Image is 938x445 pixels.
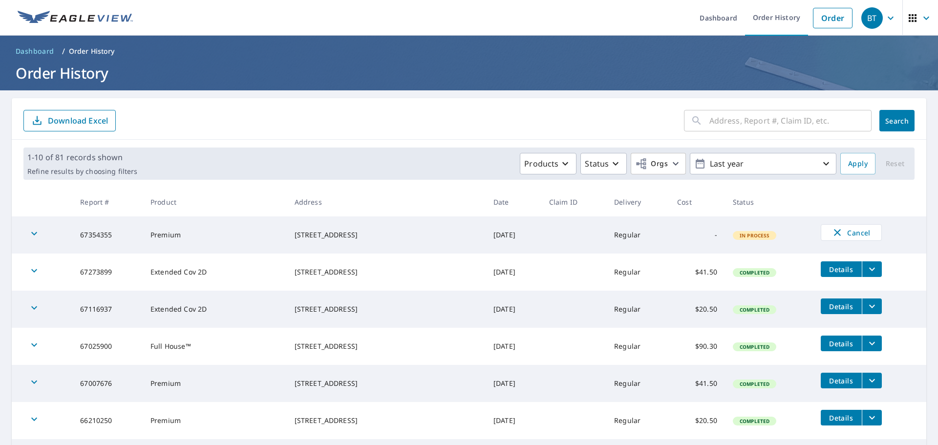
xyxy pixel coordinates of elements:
[541,188,606,216] th: Claim ID
[295,341,478,351] div: [STREET_ADDRESS]
[827,302,856,311] span: Details
[72,328,143,365] td: 67025900
[862,298,882,314] button: filesDropdownBtn-67116937
[862,410,882,425] button: filesDropdownBtn-66210250
[23,110,116,131] button: Download Excel
[827,413,856,423] span: Details
[862,261,882,277] button: filesDropdownBtn-67273899
[606,254,669,291] td: Regular
[606,216,669,254] td: Regular
[72,254,143,291] td: 67273899
[62,45,65,57] li: /
[669,365,725,402] td: $41.50
[143,291,287,328] td: Extended Cov 2D
[143,328,287,365] td: Full House™
[486,188,541,216] th: Date
[821,410,862,425] button: detailsBtn-66210250
[669,328,725,365] td: $90.30
[831,227,872,238] span: Cancel
[879,110,915,131] button: Search
[669,216,725,254] td: -
[862,373,882,388] button: filesDropdownBtn-67007676
[821,336,862,351] button: detailsBtn-67025900
[486,402,541,439] td: [DATE]
[669,188,725,216] th: Cost
[821,298,862,314] button: detailsBtn-67116937
[27,167,137,176] p: Refine results by choosing filters
[827,339,856,348] span: Details
[72,365,143,402] td: 67007676
[606,188,669,216] th: Delivery
[143,254,287,291] td: Extended Cov 2D
[18,11,133,25] img: EV Logo
[734,418,775,424] span: Completed
[669,291,725,328] td: $20.50
[72,402,143,439] td: 66210250
[295,267,478,277] div: [STREET_ADDRESS]
[725,188,813,216] th: Status
[12,63,926,83] h1: Order History
[813,8,853,28] a: Order
[295,379,478,388] div: [STREET_ADDRESS]
[631,153,686,174] button: Orgs
[861,7,883,29] div: BT
[709,107,872,134] input: Address, Report #, Claim ID, etc.
[287,188,486,216] th: Address
[606,402,669,439] td: Regular
[48,115,108,126] p: Download Excel
[12,43,926,59] nav: breadcrumb
[706,155,820,172] p: Last year
[827,265,856,274] span: Details
[734,343,775,350] span: Completed
[72,291,143,328] td: 67116937
[486,216,541,254] td: [DATE]
[12,43,58,59] a: Dashboard
[143,402,287,439] td: Premium
[295,416,478,425] div: [STREET_ADDRESS]
[143,216,287,254] td: Premium
[734,232,776,239] span: In Process
[16,46,54,56] span: Dashboard
[69,46,115,56] p: Order History
[734,381,775,387] span: Completed
[295,304,478,314] div: [STREET_ADDRESS]
[862,336,882,351] button: filesDropdownBtn-67025900
[821,224,882,241] button: Cancel
[734,269,775,276] span: Completed
[635,158,668,170] span: Orgs
[295,230,478,240] div: [STREET_ADDRESS]
[72,216,143,254] td: 67354355
[520,153,576,174] button: Products
[669,402,725,439] td: $20.50
[143,365,287,402] td: Premium
[27,151,137,163] p: 1-10 of 81 records shown
[669,254,725,291] td: $41.50
[606,291,669,328] td: Regular
[840,153,875,174] button: Apply
[821,261,862,277] button: detailsBtn-67273899
[827,376,856,385] span: Details
[734,306,775,313] span: Completed
[606,365,669,402] td: Regular
[887,116,907,126] span: Search
[486,328,541,365] td: [DATE]
[690,153,836,174] button: Last year
[486,254,541,291] td: [DATE]
[821,373,862,388] button: detailsBtn-67007676
[72,188,143,216] th: Report #
[606,328,669,365] td: Regular
[580,153,627,174] button: Status
[848,158,868,170] span: Apply
[143,188,287,216] th: Product
[524,158,558,170] p: Products
[486,365,541,402] td: [DATE]
[486,291,541,328] td: [DATE]
[585,158,609,170] p: Status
